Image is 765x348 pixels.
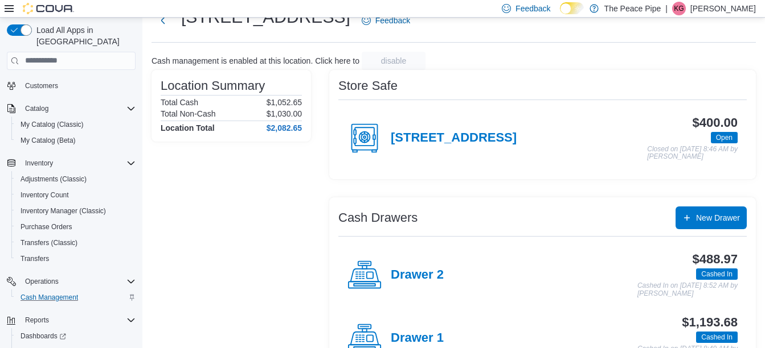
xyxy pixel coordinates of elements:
[16,252,136,266] span: Transfers
[16,134,136,147] span: My Catalog (Beta)
[16,172,91,186] a: Adjustments (Classic)
[637,282,738,297] p: Cashed In on [DATE] 8:52 AM by [PERSON_NAME]
[21,332,66,341] span: Dashboards
[693,116,738,130] h3: $400.00
[2,274,140,289] button: Operations
[16,252,54,266] a: Transfers
[604,2,661,15] p: The Peace Pipe
[152,9,174,32] button: Next
[267,123,302,132] h4: $2,082.65
[2,155,140,171] button: Inventory
[560,2,584,14] input: Dark Mode
[716,132,733,143] span: Open
[647,146,738,161] p: Closed on [DATE] 8:46 AM by [PERSON_NAME]
[16,291,136,304] span: Cash Management
[11,219,140,235] button: Purchase Orders
[11,251,140,267] button: Transfers
[16,118,88,131] a: My Catalog (Classic)
[21,293,78,302] span: Cash Management
[21,156,136,170] span: Inventory
[161,123,215,132] h4: Location Total
[690,2,756,15] p: [PERSON_NAME]
[693,252,738,266] h3: $488.97
[696,268,738,280] span: Cashed In
[701,332,733,342] span: Cashed In
[21,175,87,184] span: Adjustments (Classic)
[21,190,69,200] span: Inventory Count
[32,24,136,47] span: Load All Apps in [GEOGRAPHIC_DATA]
[25,159,53,168] span: Inventory
[2,77,140,94] button: Customers
[338,79,398,93] h3: Store Safe
[16,204,111,218] a: Inventory Manager (Classic)
[16,172,136,186] span: Adjustments (Classic)
[516,3,550,14] span: Feedback
[16,329,71,343] a: Dashboards
[21,156,58,170] button: Inventory
[11,132,140,148] button: My Catalog (Beta)
[161,109,216,118] h6: Total Non-Cash
[2,101,140,117] button: Catalog
[391,268,444,283] h4: Drawer 2
[357,9,415,32] a: Feedback
[682,316,738,329] h3: $1,193.68
[674,2,684,15] span: KG
[696,332,738,343] span: Cashed In
[11,328,140,344] a: Dashboards
[381,55,406,67] span: disable
[701,269,733,279] span: Cashed In
[25,104,48,113] span: Catalog
[375,15,410,26] span: Feedback
[21,313,54,327] button: Reports
[11,203,140,219] button: Inventory Manager (Classic)
[161,98,198,107] h6: Total Cash
[11,289,140,305] button: Cash Management
[21,222,72,231] span: Purchase Orders
[21,275,136,288] span: Operations
[161,79,265,93] h3: Location Summary
[267,98,302,107] p: $1,052.65
[338,211,418,225] h3: Cash Drawers
[16,236,136,250] span: Transfers (Classic)
[21,78,136,93] span: Customers
[16,188,136,202] span: Inventory Count
[23,3,74,14] img: Cova
[391,131,517,146] h4: [STREET_ADDRESS]
[16,118,136,131] span: My Catalog (Classic)
[267,109,302,118] p: $1,030.00
[676,206,747,229] button: New Drawer
[672,2,686,15] div: Katie Gordon
[21,120,84,129] span: My Catalog (Classic)
[21,254,49,263] span: Transfers
[2,312,140,328] button: Reports
[25,81,58,90] span: Customers
[16,291,83,304] a: Cash Management
[25,277,59,286] span: Operations
[152,56,359,65] p: Cash management is enabled at this location. Click here to
[21,79,63,93] a: Customers
[21,313,136,327] span: Reports
[711,132,738,143] span: Open
[362,52,426,70] button: disable
[16,188,73,202] a: Inventory Count
[16,329,136,343] span: Dashboards
[16,236,82,250] a: Transfers (Classic)
[16,204,136,218] span: Inventory Manager (Classic)
[696,212,740,223] span: New Drawer
[665,2,668,15] p: |
[21,206,106,216] span: Inventory Manager (Classic)
[21,275,63,288] button: Operations
[16,134,80,147] a: My Catalog (Beta)
[21,102,136,115] span: Catalog
[16,220,77,234] a: Purchase Orders
[11,187,140,203] button: Inventory Count
[11,117,140,132] button: My Catalog (Classic)
[21,102,53,115] button: Catalog
[391,331,444,346] h4: Drawer 1
[21,136,76,145] span: My Catalog (Beta)
[11,235,140,251] button: Transfers (Classic)
[25,316,49,325] span: Reports
[21,238,77,247] span: Transfers (Classic)
[16,220,136,234] span: Purchase Orders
